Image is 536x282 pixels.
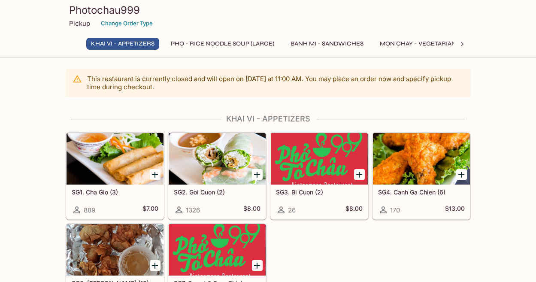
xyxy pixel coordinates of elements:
h5: SG1. Cha Gio (3) [72,188,158,196]
button: Khai Vi - Appetizers [86,38,159,50]
button: Pho - Rice Noodle Soup (Large) [166,38,279,50]
div: SG4. Canh Ga Chien (6) [373,133,470,185]
h5: SG3. Bi Cuon (2) [276,188,363,196]
button: Add SG1. Cha Gio (3) [150,169,160,180]
h5: $8.00 [345,205,363,215]
p: This restaurant is currently closed and will open on [DATE] at 11:00 AM . You may place an order ... [87,75,464,91]
span: 1326 [186,206,200,214]
a: SG2. Goi Cuon (2)1326$8.00 [168,133,266,219]
p: Pickup [69,19,90,27]
div: SG1. Cha Gio (3) [67,133,164,185]
h5: $8.00 [243,205,260,215]
button: Add SG3. Bi Cuon (2) [354,169,365,180]
div: SG3. Bi Cuon (2) [271,133,368,185]
button: Add SG7. Sweet & Sour Chicken Wings [252,260,263,271]
h5: SG4. Canh Ga Chien (6) [378,188,465,196]
span: 170 [390,206,400,214]
div: SG7. Sweet & Sour Chicken Wings [169,224,266,276]
a: SG4. Canh Ga Chien (6)170$13.00 [372,133,470,219]
button: Add SG6. Hoanh Thanh Chien (10) [150,260,160,271]
button: Change Order Type [97,17,157,30]
h3: Photochau999 [69,3,467,17]
h5: SG2. Goi Cuon (2) [174,188,260,196]
button: Add SG4. Canh Ga Chien (6) [456,169,467,180]
button: Banh Mi - Sandwiches [286,38,368,50]
div: SG6. Hoanh Thanh Chien (10) [67,224,164,276]
span: 26 [288,206,296,214]
span: 889 [84,206,95,214]
h5: $13.00 [445,205,465,215]
a: SG3. Bi Cuon (2)26$8.00 [270,133,368,219]
h5: $7.00 [142,205,158,215]
button: Add SG2. Goi Cuon (2) [252,169,263,180]
a: SG1. Cha Gio (3)889$7.00 [66,133,164,219]
div: SG2. Goi Cuon (2) [169,133,266,185]
h4: Khai Vi - Appetizers [66,114,471,124]
button: Mon Chay - Vegetarian Entrees [375,38,490,50]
